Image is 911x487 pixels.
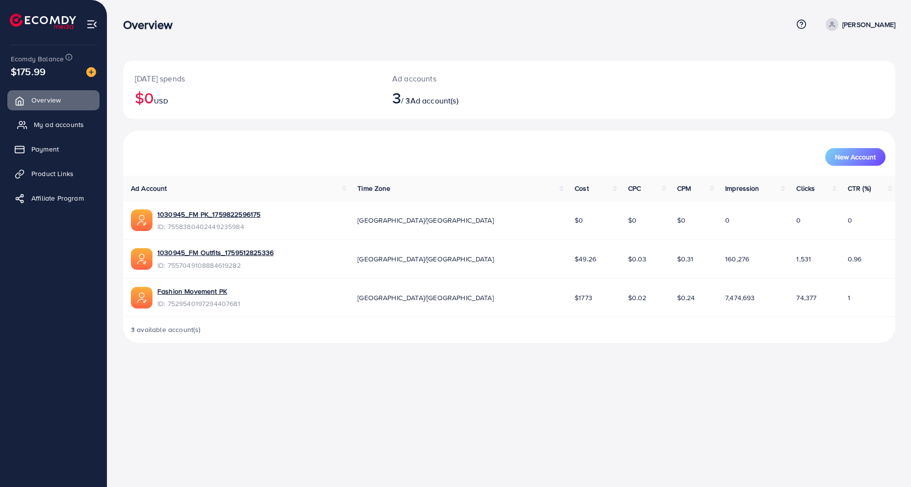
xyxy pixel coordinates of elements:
[31,95,61,105] span: Overview
[835,154,876,160] span: New Account
[135,73,369,84] p: [DATE] spends
[725,293,755,303] span: 7,474,693
[410,95,458,106] span: Ad account(s)
[575,254,596,264] span: $49.26
[7,90,100,110] a: Overview
[357,254,494,264] span: [GEOGRAPHIC_DATA]/[GEOGRAPHIC_DATA]
[123,18,180,32] h3: Overview
[131,209,152,231] img: ic-ads-acc.e4c84228.svg
[357,215,494,225] span: [GEOGRAPHIC_DATA]/[GEOGRAPHIC_DATA]
[677,183,691,193] span: CPM
[157,260,274,270] span: ID: 7557049108884619282
[10,14,76,29] img: logo
[725,215,730,225] span: 0
[357,293,494,303] span: [GEOGRAPHIC_DATA]/[GEOGRAPHIC_DATA]
[154,96,168,106] span: USD
[7,164,100,183] a: Product Links
[392,86,401,109] span: 3
[848,254,862,264] span: 0.96
[628,183,641,193] span: CPC
[796,183,815,193] span: Clicks
[392,88,562,107] h2: / 3
[157,286,227,296] a: Fashion Movement PK
[725,183,759,193] span: Impression
[842,19,895,30] p: [PERSON_NAME]
[575,215,583,225] span: $0
[131,183,167,193] span: Ad Account
[7,139,100,159] a: Payment
[677,215,685,225] span: $0
[848,293,850,303] span: 1
[31,144,59,154] span: Payment
[848,215,852,225] span: 0
[131,287,152,308] img: ic-ads-acc.e4c84228.svg
[796,254,811,264] span: 1,531
[7,115,100,134] a: My ad accounts
[86,19,98,30] img: menu
[628,215,636,225] span: $0
[157,248,274,257] a: 1030945_FM Outfits_1759512825336
[86,67,96,77] img: image
[628,254,647,264] span: $0.03
[157,209,260,219] a: 1030945_FM PK_1759822596175
[11,64,46,78] span: $175.99
[135,88,369,107] h2: $0
[392,73,562,84] p: Ad accounts
[796,293,816,303] span: 74,377
[31,193,84,203] span: Affiliate Program
[157,222,260,231] span: ID: 7558380402449235984
[575,183,589,193] span: Cost
[869,443,904,480] iframe: Chat
[357,183,390,193] span: Time Zone
[31,169,74,179] span: Product Links
[11,54,64,64] span: Ecomdy Balance
[677,254,694,264] span: $0.31
[628,293,647,303] span: $0.02
[825,148,886,166] button: New Account
[677,293,695,303] span: $0.24
[575,293,592,303] span: $1773
[848,183,871,193] span: CTR (%)
[822,18,895,31] a: [PERSON_NAME]
[157,299,240,308] span: ID: 7529540197294407681
[131,325,201,334] span: 3 available account(s)
[131,248,152,270] img: ic-ads-acc.e4c84228.svg
[725,254,749,264] span: 160,276
[34,120,84,129] span: My ad accounts
[796,215,801,225] span: 0
[7,188,100,208] a: Affiliate Program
